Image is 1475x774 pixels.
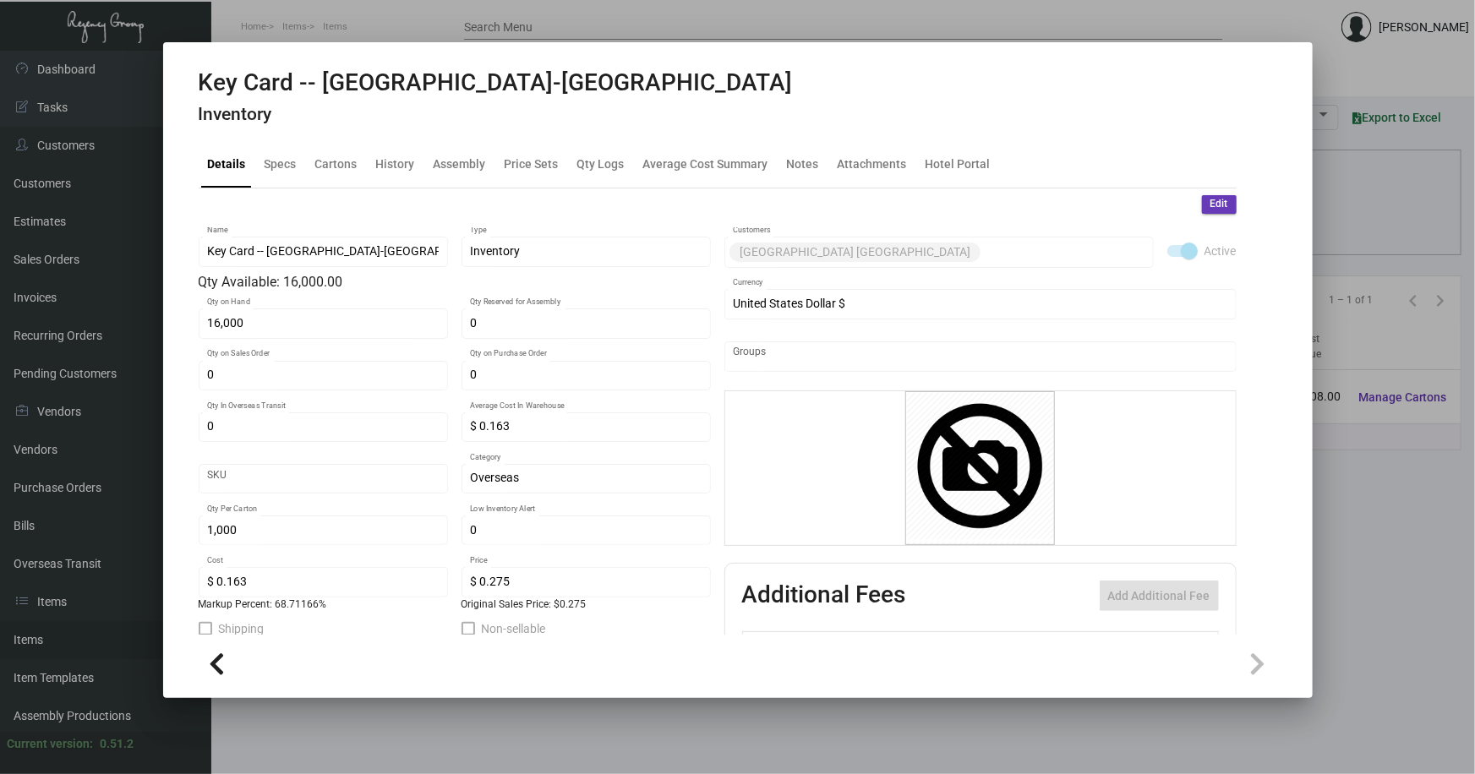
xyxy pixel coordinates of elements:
[1108,589,1210,602] span: Add Additional Fee
[315,155,358,173] div: Cartons
[208,155,246,173] div: Details
[838,155,907,173] div: Attachments
[577,155,625,173] div: Qty Logs
[733,350,1227,363] input: Add new..
[742,632,794,662] th: Active
[1052,632,1122,662] th: Price
[926,155,991,173] div: Hotel Portal
[1202,195,1237,214] button: Edit
[199,68,793,97] h2: Key Card -- [GEOGRAPHIC_DATA]-[GEOGRAPHIC_DATA]
[1100,580,1219,611] button: Add Additional Fee
[482,619,546,639] span: Non-sellable
[1210,197,1228,211] span: Edit
[100,735,134,753] div: 0.51.2
[643,155,768,173] div: Average Cost Summary
[787,155,819,173] div: Notes
[199,104,793,125] h4: Inventory
[984,245,1144,259] input: Add new..
[199,272,711,292] div: Qty Available: 16,000.00
[1122,632,1198,662] th: Price type
[983,632,1052,662] th: Cost
[1205,241,1237,261] span: Active
[434,155,486,173] div: Assembly
[7,735,93,753] div: Current version:
[794,632,983,662] th: Type
[505,155,559,173] div: Price Sets
[219,619,265,639] span: Shipping
[729,243,981,262] mat-chip: [GEOGRAPHIC_DATA] [GEOGRAPHIC_DATA]
[376,155,415,173] div: History
[742,580,906,611] h2: Additional Fees
[265,155,297,173] div: Specs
